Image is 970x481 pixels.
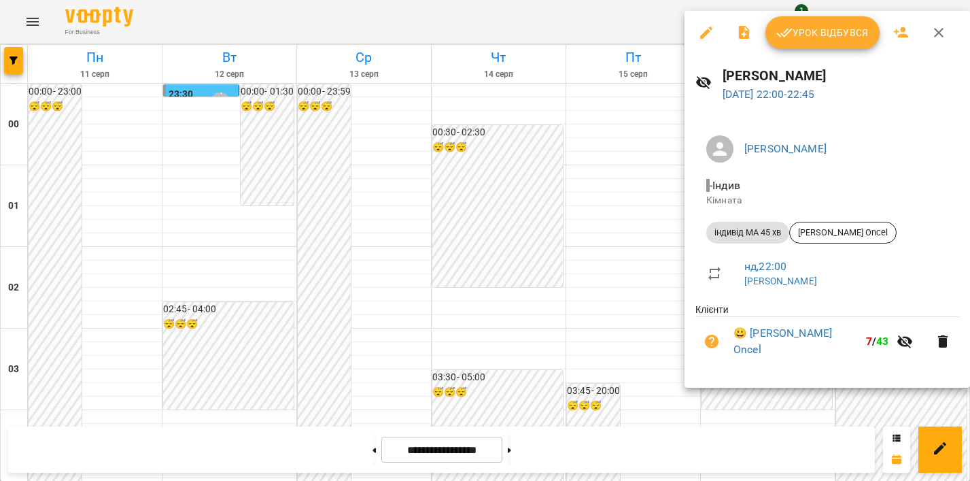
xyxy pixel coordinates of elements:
span: індивід МА 45 хв [706,227,789,239]
h6: [PERSON_NAME] [723,65,959,86]
p: Кімната [706,194,948,208]
a: [PERSON_NAME] [744,276,817,286]
button: Урок відбувся [765,16,880,49]
a: 😀 [PERSON_NAME] Oncel [733,325,861,357]
span: [PERSON_NAME] Oncel [790,227,896,239]
span: 7 [866,335,872,348]
a: нд , 22:00 [744,260,786,273]
span: - Індив [706,179,743,192]
a: [DATE] 22:00-22:45 [723,88,815,101]
span: 43 [876,335,888,348]
a: [PERSON_NAME] [744,142,827,155]
span: Урок відбувся [776,24,869,41]
button: Візит ще не сплачено. Додати оплату? [695,325,728,358]
ul: Клієнти [695,303,959,371]
div: [PERSON_NAME] Oncel [789,222,897,244]
b: / [866,335,889,348]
